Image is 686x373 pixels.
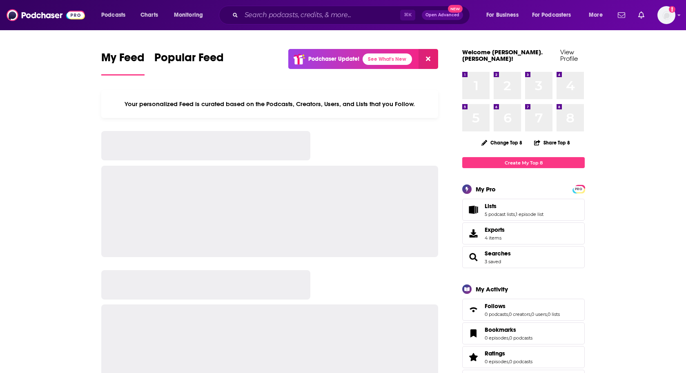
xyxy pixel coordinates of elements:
[154,51,224,75] a: Popular Feed
[400,10,415,20] span: ⌘ K
[448,5,463,13] span: New
[509,311,530,317] a: 0 creators
[560,48,578,62] a: View Profile
[485,335,508,341] a: 0 episodes
[135,9,163,22] a: Charts
[485,235,505,241] span: 4 items
[140,9,158,21] span: Charts
[516,211,543,217] a: 1 episode list
[509,335,532,341] a: 0 podcasts
[485,326,532,333] a: Bookmarks
[589,9,603,21] span: More
[7,7,85,23] img: Podchaser - Follow, Share and Rate Podcasts
[462,346,585,368] span: Ratings
[476,185,496,193] div: My Pro
[532,9,571,21] span: For Podcasters
[465,351,481,363] a: Ratings
[308,56,359,62] p: Podchaser Update!
[101,9,125,21] span: Podcasts
[485,350,532,357] a: Ratings
[101,90,438,118] div: Your personalized Feed is curated based on the Podcasts, Creators, Users, and Lists that you Follow.
[462,322,585,344] span: Bookmarks
[574,186,584,192] a: PRO
[485,250,511,257] a: Searches
[465,251,481,263] a: Searches
[508,335,509,341] span: ,
[635,8,648,22] a: Show notifications dropdown
[485,359,508,364] a: 0 episodes
[485,302,506,310] span: Follows
[508,311,509,317] span: ,
[462,246,585,268] span: Searches
[462,199,585,221] span: Lists
[174,9,203,21] span: Monitoring
[485,259,501,264] a: 3 saved
[465,228,481,239] span: Exports
[615,8,628,22] a: Show notifications dropdown
[422,10,463,20] button: Open AdvancedNew
[227,6,478,24] div: Search podcasts, credits, & more...
[363,53,412,65] a: See What's New
[476,285,508,293] div: My Activity
[485,211,515,217] a: 5 podcast lists
[657,6,675,24] span: Logged in as heidi.egloff
[509,359,532,364] a: 0 podcasts
[534,135,570,151] button: Share Top 8
[462,157,585,168] a: Create My Top 8
[485,326,516,333] span: Bookmarks
[465,204,481,215] a: Lists
[168,9,214,22] button: open menu
[485,202,543,210] a: Lists
[465,304,481,315] a: Follows
[583,9,613,22] button: open menu
[462,222,585,244] a: Exports
[101,51,145,69] span: My Feed
[485,226,505,233] span: Exports
[425,13,459,17] span: Open Advanced
[486,9,519,21] span: For Business
[485,302,560,310] a: Follows
[481,9,529,22] button: open menu
[657,6,675,24] img: User Profile
[241,9,400,22] input: Search podcasts, credits, & more...
[477,138,527,148] button: Change Top 8
[669,6,675,13] svg: Add a profile image
[485,311,508,317] a: 0 podcasts
[154,51,224,69] span: Popular Feed
[485,350,505,357] span: Ratings
[462,48,543,62] a: Welcome [PERSON_NAME].[PERSON_NAME]!
[531,311,547,317] a: 0 users
[657,6,675,24] button: Show profile menu
[96,9,136,22] button: open menu
[530,311,531,317] span: ,
[548,311,560,317] a: 0 lists
[527,9,583,22] button: open menu
[462,299,585,321] span: Follows
[485,202,497,210] span: Lists
[101,51,145,75] a: My Feed
[508,359,509,364] span: ,
[465,328,481,339] a: Bookmarks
